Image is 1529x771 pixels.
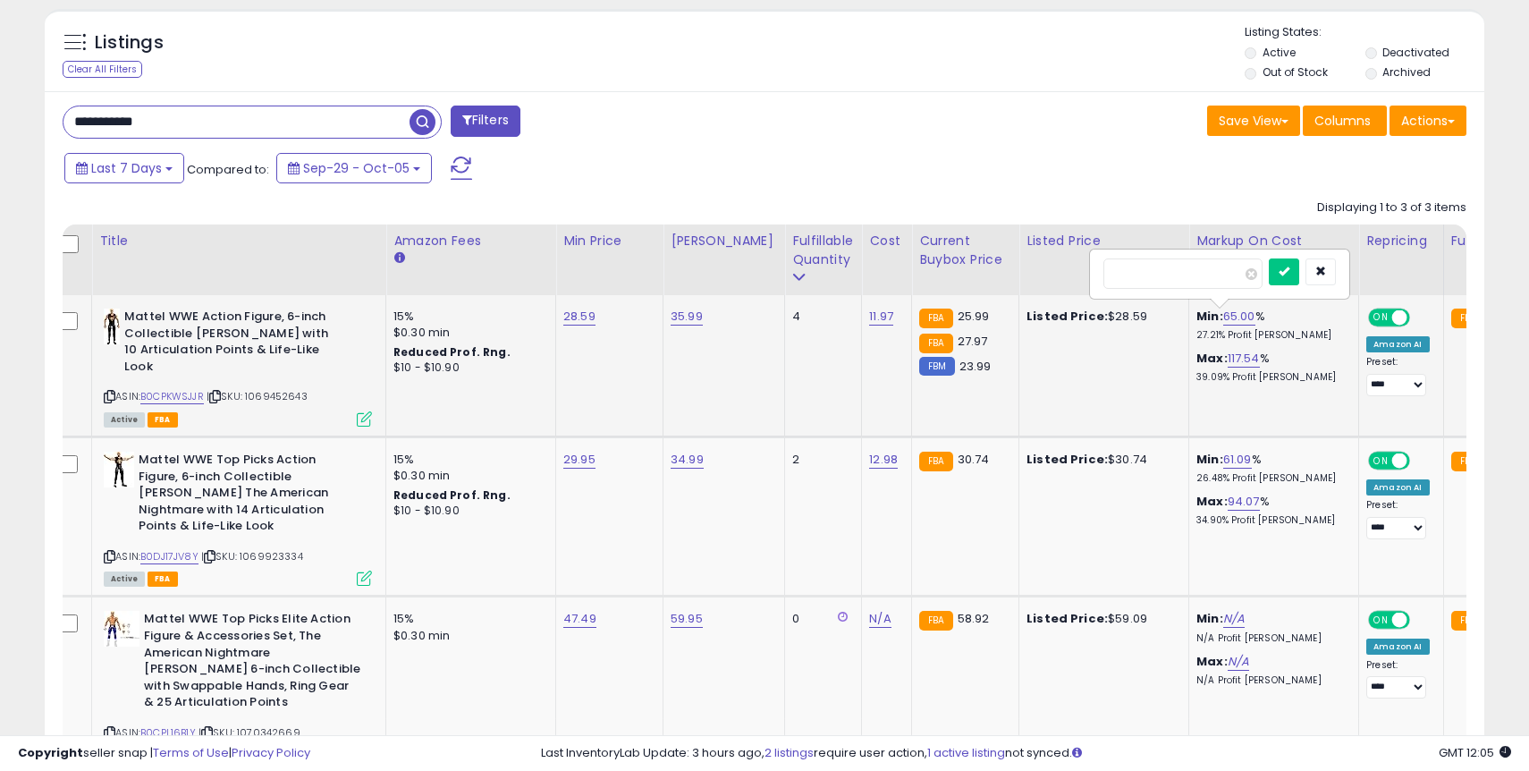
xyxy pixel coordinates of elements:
div: $28.59 [1026,309,1175,325]
div: [PERSON_NAME] [671,232,777,250]
p: N/A Profit [PERSON_NAME] [1196,674,1345,687]
p: 27.21% Profit [PERSON_NAME] [1196,329,1345,342]
span: All listings currently available for purchase on Amazon [104,412,145,428]
a: 94.07 [1228,493,1260,511]
span: 27.97 [958,333,988,350]
span: 23.99 [959,358,992,375]
button: Columns [1303,106,1387,136]
div: Cost [869,232,904,250]
b: Max: [1196,493,1228,510]
div: $59.09 [1026,611,1175,627]
small: FBA [919,334,952,353]
span: Compared to: [187,161,269,178]
b: Listed Price: [1026,610,1108,627]
div: Amazon Fees [393,232,548,250]
div: Title [99,232,378,250]
small: FBA [919,611,952,631]
label: Archived [1382,64,1431,80]
b: Max: [1196,653,1228,670]
span: ON [1370,453,1392,469]
span: All listings currently available for purchase on Amazon [104,572,145,587]
b: Listed Price: [1026,308,1108,325]
a: 2 listings [764,744,814,761]
div: 2 [792,452,848,468]
button: Sep-29 - Oct-05 [276,153,432,183]
img: 41B9XTzi3RL._SL40_.jpg [104,611,139,647]
small: FBA [1451,452,1484,471]
div: $30.74 [1026,452,1175,468]
label: Deactivated [1382,45,1449,60]
p: Listing States: [1245,24,1483,41]
span: 2025-10-14 12:05 GMT [1439,744,1511,761]
div: % [1196,494,1345,527]
div: Markup on Cost [1196,232,1351,250]
button: Actions [1390,106,1466,136]
span: ON [1370,613,1392,628]
span: OFF [1407,613,1436,628]
div: % [1196,351,1345,384]
img: 31MHZPDu5rL._SL40_.jpg [104,452,134,487]
div: $0.30 min [393,628,542,644]
b: Listed Price: [1026,451,1108,468]
h5: Listings [95,30,164,55]
div: 15% [393,611,542,627]
b: Reduced Prof. Rng. [393,344,511,360]
a: Terms of Use [153,744,229,761]
div: $10 - $10.90 [393,360,542,376]
a: N/A [1223,610,1245,628]
span: | SKU: 1069923334 [201,549,303,563]
div: $10 - $10.90 [393,504,542,519]
a: 35.99 [671,308,703,326]
div: Preset: [1366,659,1429,699]
button: Save View [1207,106,1300,136]
div: $0.30 min [393,468,542,484]
small: FBA [919,452,952,471]
div: Amazon AI [1366,336,1429,352]
label: Out of Stock [1263,64,1328,80]
div: Clear All Filters [63,61,142,78]
p: N/A Profit [PERSON_NAME] [1196,632,1345,645]
a: 47.49 [563,610,596,628]
div: seller snap | | [18,745,310,762]
b: Min: [1196,451,1223,468]
div: Fulfillable Quantity [792,232,854,269]
div: Listed Price [1026,232,1181,250]
a: B0DJ17JV8Y [140,549,199,564]
th: The percentage added to the cost of goods (COGS) that forms the calculator for Min & Max prices. [1189,225,1359,295]
div: Amazon AI [1366,479,1429,496]
a: 59.95 [671,610,703,628]
div: 15% [393,452,542,468]
p: 26.48% Profit [PERSON_NAME] [1196,472,1345,485]
span: 30.74 [958,451,990,468]
span: Last 7 Days [91,159,162,177]
small: FBA [1451,611,1484,631]
label: Active [1263,45,1296,60]
span: Sep-29 - Oct-05 [303,159,410,177]
div: Fulfillment [1451,232,1524,250]
div: Last InventoryLab Update: 3 hours ago, require user action, not synced. [541,745,1512,762]
a: 117.54 [1228,350,1260,368]
span: 58.92 [958,610,990,627]
span: FBA [148,572,178,587]
div: ASIN: [104,452,372,584]
div: 4 [792,309,848,325]
div: ASIN: [104,309,372,425]
span: ON [1370,310,1392,326]
small: FBA [919,309,952,328]
button: Filters [451,106,520,137]
b: Min: [1196,308,1223,325]
div: Amazon AI [1366,639,1429,655]
div: Preset: [1366,499,1429,539]
span: 25.99 [958,308,990,325]
img: 31Av6U9njjL._SL40_.jpg [104,309,120,344]
a: 11.97 [869,308,893,326]
b: Mattel WWE Top Picks Elite Action Figure & Accessories Set, The American Nightmare [PERSON_NAME] ... [144,611,361,715]
b: Mattel WWE Action Figure, 6-inch Collectible [PERSON_NAME] with 10 Articulation Points & Life-Lik... [124,309,342,379]
span: FBA [148,412,178,428]
span: OFF [1407,310,1436,326]
b: Reduced Prof. Rng. [393,487,511,503]
a: Privacy Policy [232,744,310,761]
a: N/A [1228,653,1249,671]
small: FBM [919,357,954,376]
div: % [1196,452,1345,485]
